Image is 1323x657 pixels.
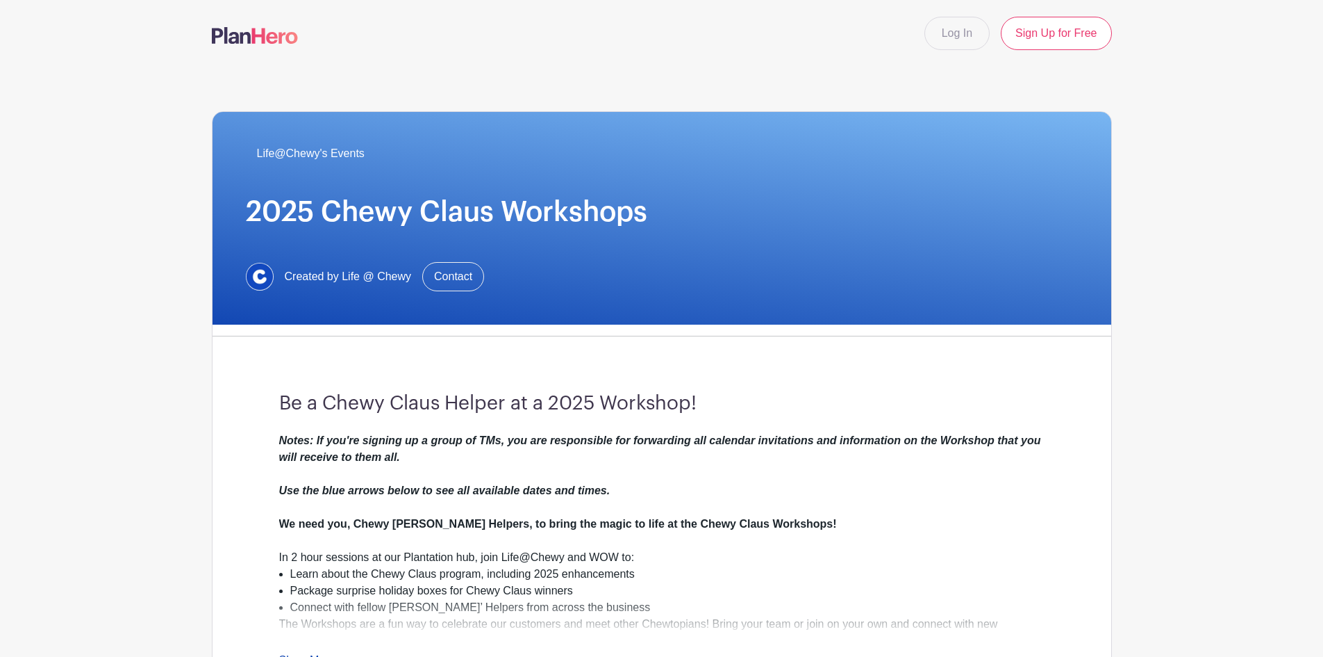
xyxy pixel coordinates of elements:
[246,195,1078,229] h1: 2025 Chewy Claus Workshops
[279,435,1041,496] em: Notes: If you're signing up a group of TMs, you are responsible for forwarding all calendar invit...
[257,145,365,162] span: Life@Chewy's Events
[279,392,1045,416] h3: Be a Chewy Claus Helper at a 2025 Workshop!
[1001,17,1111,50] a: Sign Up for Free
[290,566,1045,583] li: Learn about the Chewy Claus program, including 2025 enhancements
[285,268,412,285] span: Created by Life @ Chewy
[422,262,484,291] a: Contact
[279,518,837,530] strong: We need you, Chewy [PERSON_NAME] Helpers, to bring the magic to life at the Chewy Claus Workshops!
[246,263,274,291] img: 1629734264472.jfif
[290,583,1045,599] li: Package surprise holiday boxes for Chewy Claus winners
[924,17,990,50] a: Log In
[290,599,1045,616] li: Connect with fellow [PERSON_NAME]’ Helpers from across the business
[212,27,298,44] img: logo-507f7623f17ff9eddc593b1ce0a138ce2505c220e1c5a4e2b4648c50719b7d32.svg
[279,549,1045,566] div: In 2 hour sessions at our Plantation hub, join Life@Chewy and WOW to:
